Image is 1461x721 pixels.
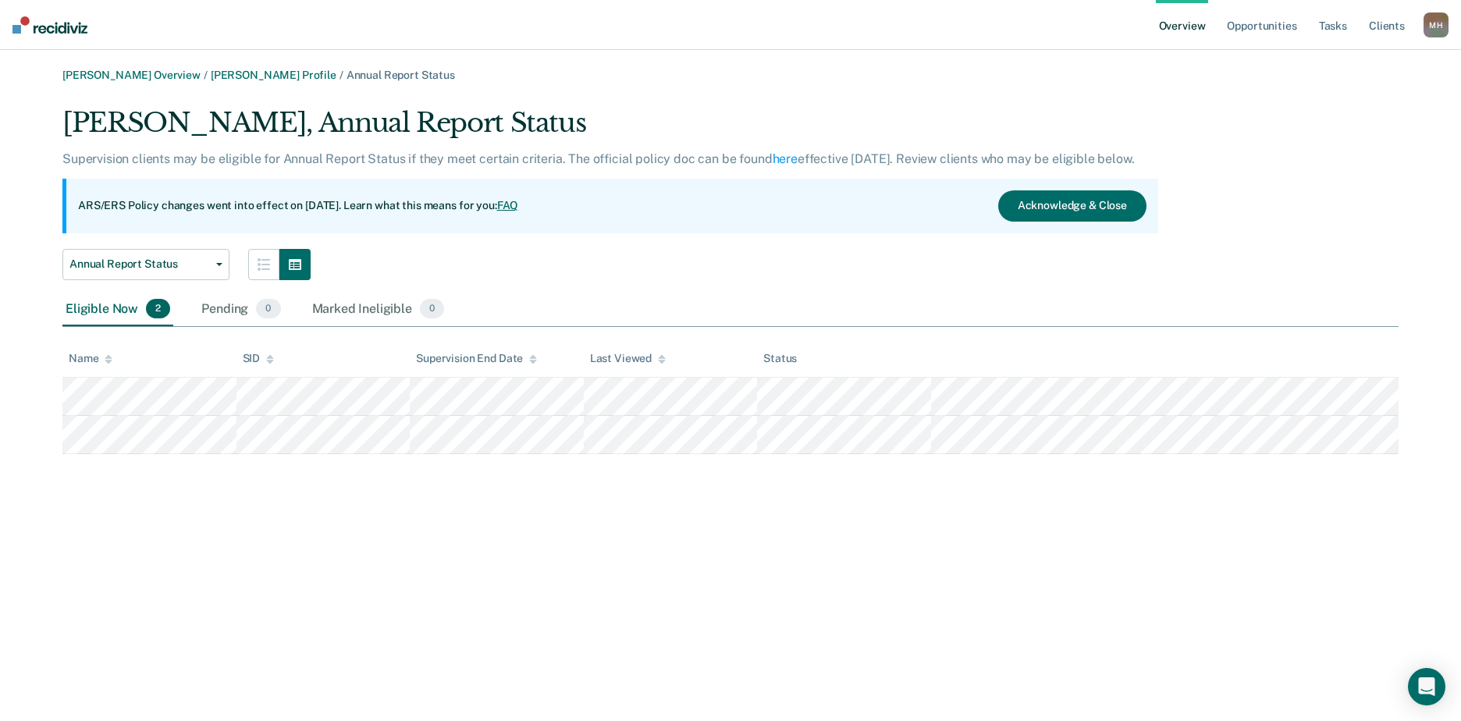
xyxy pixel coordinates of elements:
[1424,12,1449,37] div: M H
[201,69,211,81] span: /
[62,69,201,81] a: [PERSON_NAME] Overview
[12,16,87,34] img: Recidiviz
[497,199,519,211] a: FAQ
[347,69,455,81] span: Annual Report Status
[146,299,170,319] span: 2
[256,299,280,319] span: 0
[69,352,112,365] div: Name
[416,352,537,365] div: Supervision End Date
[998,190,1146,222] button: Acknowledge & Close
[763,352,797,365] div: Status
[62,151,1134,166] p: Supervision clients may be eligible for Annual Report Status if they meet certain criteria. The o...
[211,69,336,81] a: [PERSON_NAME] Profile
[243,352,275,365] div: SID
[590,352,666,365] div: Last Viewed
[420,299,444,319] span: 0
[69,257,210,271] span: Annual Report Status
[1424,12,1449,37] button: MH
[62,249,229,280] button: Annual Report Status
[78,198,518,214] p: ARS/ERS Policy changes went into effect on [DATE]. Learn what this means for you:
[1408,668,1445,705] div: Open Intercom Messenger
[62,107,1158,151] div: [PERSON_NAME], Annual Report Status
[198,293,283,327] div: Pending0
[62,293,173,327] div: Eligible Now2
[336,69,347,81] span: /
[773,151,798,166] a: here
[309,293,448,327] div: Marked Ineligible0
